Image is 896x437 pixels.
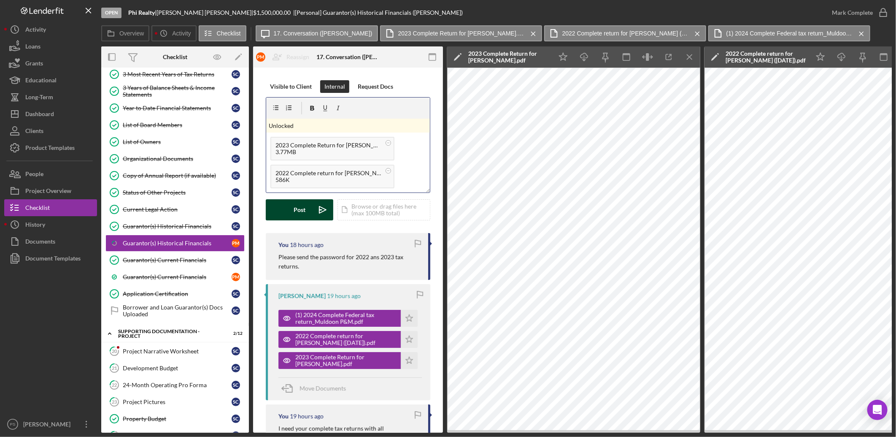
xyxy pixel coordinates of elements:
[278,242,289,248] div: You
[123,415,232,422] div: Property Budget
[123,122,232,128] div: List of Board Members
[4,21,97,38] button: Activity
[123,382,232,388] div: 24-Month Operating Pro Forma
[4,199,97,216] button: Checklist
[112,382,117,388] tspan: 22
[278,252,420,271] p: Please send the password for 2022 ans 2023 tax returns.
[123,71,232,78] div: 3 Most Recent Years of Tax Returns
[562,30,689,37] label: 2022 Complete return for [PERSON_NAME] ([DATE]).pdf
[295,354,397,367] div: 2023 Complete Return for [PERSON_NAME].pdf
[105,83,245,100] a: 3 Years of Balance Sheets & Income StatementsSC
[358,80,393,93] div: Request Docs
[128,9,155,16] b: Phi Realty
[25,89,53,108] div: Long-Term
[123,240,232,247] div: Guarantor(s) Historical Financials
[4,166,97,182] button: People
[199,25,246,41] button: Checklist
[278,331,418,348] button: 2022 Complete return for [PERSON_NAME] ([DATE]).pdf
[274,30,372,37] label: 17. Conversation ([PERSON_NAME])
[544,25,706,41] button: 2022 Complete return for [PERSON_NAME] ([DATE]).pdf
[266,199,333,220] button: Post
[105,343,245,360] a: 20Project Narrative WorksheetSC
[232,188,240,197] div: S C
[4,182,97,199] button: Project Overview
[105,201,245,218] a: Current Legal ActionSC
[123,223,232,230] div: Guarantor(s) Historical Financials
[232,273,240,281] div: P M
[4,250,97,267] button: Document Templates
[105,167,245,184] a: Copy of Annual Report (if available)SC
[105,235,245,252] a: Guarantor(s) Historical FinancialsPM
[4,55,97,72] button: Grants
[275,176,381,183] div: 586K
[278,378,354,399] button: Move Documents
[286,49,309,65] div: Reassign
[270,80,312,93] div: Visible to Client
[295,312,397,325] div: (1) 2024 Complete Federal tax return_Muldoon P&M.pdf
[163,54,187,60] div: Checklist
[118,329,221,339] div: Supporting Documentation - Project
[275,142,381,149] div: 2023 Complete Return for [PERSON_NAME].pdf
[25,216,45,235] div: History
[4,38,97,55] a: Loans
[708,25,870,41] button: (1) 2024 Complete Federal tax return_Muldoon P&M.pdf
[112,348,117,354] tspan: 20
[4,139,97,156] button: Product Templates
[105,218,245,235] a: Guarantor(s) Historical FinancialsSC
[726,30,853,37] label: (1) 2024 Complete Federal tax return_Muldoon P&M.pdf
[25,106,54,125] div: Dashboard
[101,25,149,41] button: Overview
[232,138,240,146] div: S C
[300,385,346,392] span: Move Documents
[290,413,324,420] time: 2025-08-13 19:31
[123,274,232,280] div: Guarantor(s) Current Financials
[4,106,97,122] button: Dashboard
[25,166,43,185] div: People
[867,400,888,420] div: Open Intercom Messenger
[468,50,548,64] div: 2023 Complete Return for [PERSON_NAME].pdf
[123,304,232,318] div: Borrower and Loan Guarantor(s) Docs Uploaded
[25,250,81,269] div: Document Templates
[123,138,232,145] div: List of Owners
[232,171,240,180] div: S C
[232,398,240,406] div: S C
[4,72,97,89] button: Educational
[232,290,240,298] div: S C
[256,25,378,41] button: 17. Conversation ([PERSON_NAME])
[25,38,40,57] div: Loans
[278,352,418,369] button: 2023 Complete Return for [PERSON_NAME].pdf
[123,206,232,213] div: Current Legal Action
[232,381,240,389] div: S C
[290,242,324,248] time: 2025-08-13 20:14
[123,172,232,179] div: Copy of Annual Report (if available)
[105,66,245,83] a: 3 Most Recent Years of Tax ReturnsSC
[123,155,232,162] div: Organizational Documents
[25,21,46,40] div: Activity
[278,310,418,327] button: (1) 2024 Complete Federal tax return_Muldoon P&M.pdf
[105,410,245,427] a: Property BudgetSC
[232,415,240,423] div: S C
[232,222,240,231] div: S C
[227,331,243,336] div: 2 / 12
[823,4,892,21] button: Mark Complete
[123,365,232,372] div: Development Budget
[25,55,43,74] div: Grants
[123,257,232,263] div: Guarantor(s) Current Financials
[25,139,75,158] div: Product Templates
[232,121,240,129] div: S C
[354,80,397,93] button: Request Docs
[256,52,265,62] div: P M
[4,89,97,106] button: Long-Term
[105,184,245,201] a: Status of Other ProjectsSC
[320,80,349,93] button: Internal
[232,347,240,356] div: S C
[123,189,232,196] div: Status of Other Projects
[398,30,525,37] label: 2023 Complete Return for [PERSON_NAME].pdf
